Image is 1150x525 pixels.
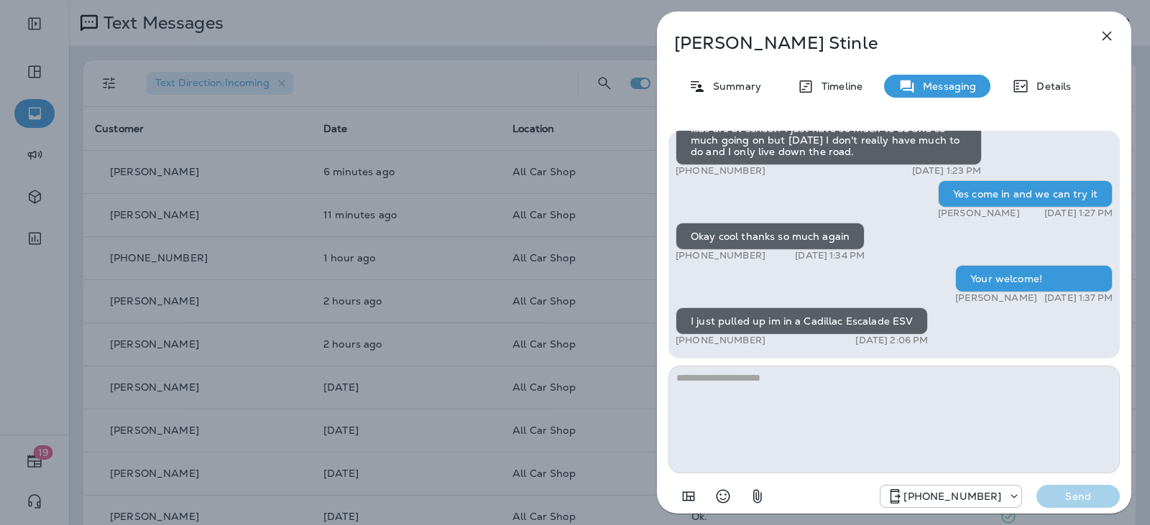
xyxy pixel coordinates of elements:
[916,80,976,92] p: Messaging
[814,80,862,92] p: Timeline
[880,488,1021,505] div: +1 (689) 265-4479
[674,482,703,511] button: Add in a premade template
[955,292,1037,304] p: [PERSON_NAME]
[676,250,765,261] p: [PHONE_NUMBER]
[855,335,928,346] p: [DATE] 2:06 PM
[795,250,865,261] p: [DATE] 1:34 PM
[676,223,865,250] div: Okay cool thanks so much again
[709,482,737,511] button: Select an emoji
[676,307,928,335] div: I just pulled up im in a Cadillac Escalade ESV
[955,265,1113,292] div: Your welcome!
[706,80,761,92] p: Summary
[1044,208,1113,219] p: [DATE] 1:27 PM
[1044,292,1113,304] p: [DATE] 1:37 PM
[676,165,765,177] p: [PHONE_NUMBER]
[676,335,765,346] p: [PHONE_NUMBER]
[938,180,1113,208] div: Yes come in and we can try it
[938,208,1020,219] p: [PERSON_NAME]
[903,491,1001,502] p: [PHONE_NUMBER]
[912,165,982,177] p: [DATE] 1:23 PM
[1029,80,1071,92] p: Details
[674,33,1067,53] p: [PERSON_NAME] Stinle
